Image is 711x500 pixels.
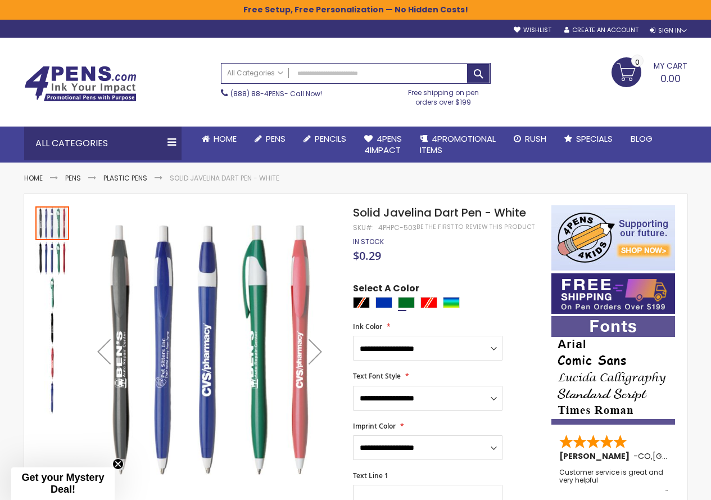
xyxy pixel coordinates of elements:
[398,297,415,308] div: Green
[411,127,505,163] a: 4PROMOTIONALITEMS
[551,273,675,314] img: Free shipping on orders over $199
[35,311,69,345] img: Solid Javelina Dart Pen - White
[353,205,526,220] span: Solid Javelina Dart Pen - White
[514,26,551,34] a: Wishlist
[622,127,662,151] a: Blog
[564,26,638,34] a: Create an Account
[35,381,69,415] img: Solid Javelina Dart Pen - White
[35,310,70,345] div: Solid Javelina Dart Pen - White
[293,205,338,497] div: Next
[353,471,388,480] span: Text Line 1
[103,173,147,183] a: Plastic Pens
[551,205,675,271] img: 4pens 4 kids
[214,133,237,145] span: Home
[35,345,70,380] div: Solid Javelina Dart Pen - White
[525,133,546,145] span: Rush
[353,237,384,246] div: Availability
[420,133,496,156] span: 4PROMOTIONAL ITEMS
[65,173,81,183] a: Pens
[35,346,69,380] img: Solid Javelina Dart Pen - White
[315,133,346,145] span: Pencils
[24,66,137,102] img: 4Pens Custom Pens and Promotional Products
[650,26,687,35] div: Sign In
[353,322,382,331] span: Ink Color
[551,316,675,425] img: font-personalization-examples
[353,223,374,232] strong: SKU
[353,371,401,381] span: Text Font Style
[112,458,124,470] button: Close teaser
[353,282,419,298] span: Select A Color
[559,451,633,462] span: [PERSON_NAME]
[81,222,338,479] img: Solid Javelina Dart Pen - White
[170,174,279,183] li: Solid Javelina Dart Pen - White
[631,133,653,145] span: Blog
[612,57,687,85] a: 0.00 0
[221,64,289,82] a: All Categories
[505,127,555,151] a: Rush
[364,133,402,156] span: 4Pens 4impact
[21,472,104,495] span: Get your Mystery Deal!
[35,276,69,310] img: Solid Javelina Dart Pen - White
[81,205,126,497] div: Previous
[35,205,70,240] div: Solid Javelina Dart Pen - White
[24,173,43,183] a: Home
[660,71,681,85] span: 0.00
[230,89,284,98] a: (888) 88-4PENS
[295,127,355,151] a: Pencils
[396,84,491,106] div: Free shipping on pen orders over $199
[416,223,535,231] a: Be the first to review this product
[355,127,411,163] a: 4Pens4impact
[378,223,416,232] div: 4PHPC-503
[576,133,613,145] span: Specials
[375,297,392,308] div: Blue
[555,127,622,151] a: Specials
[353,421,396,431] span: Imprint Color
[35,240,70,275] div: Solid Javelina Dart Pen - White
[266,133,286,145] span: Pens
[35,275,70,310] div: Solid Javelina Dart Pen - White
[635,57,640,67] span: 0
[24,127,182,160] div: All Categories
[193,127,246,151] a: Home
[227,69,283,78] span: All Categories
[638,451,651,462] span: CO
[559,469,668,493] div: Customer service is great and very helpful
[35,241,69,275] img: Solid Javelina Dart Pen - White
[353,248,381,263] span: $0.29
[230,89,322,98] span: - Call Now!
[246,127,295,151] a: Pens
[443,297,460,308] div: Assorted
[353,237,384,246] span: In stock
[11,467,115,500] div: Get your Mystery Deal!Close teaser
[35,380,69,415] div: Solid Javelina Dart Pen - White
